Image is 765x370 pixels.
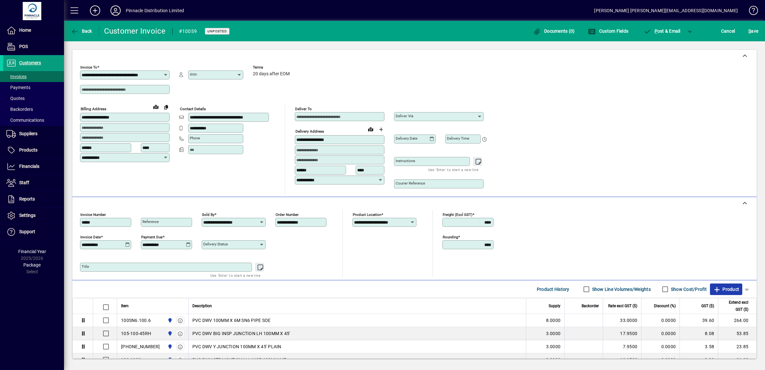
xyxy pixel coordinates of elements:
mat-label: Instructions [396,159,415,163]
mat-label: Product location [353,212,381,217]
span: ave [748,26,758,36]
button: Choose address [376,124,386,135]
span: Description [192,302,212,309]
span: Products [19,147,37,152]
span: Cancel [721,26,735,36]
a: Settings [3,208,64,224]
mat-hint: Use 'Enter' to start a new line [428,166,479,173]
button: Custom Fields [586,25,630,37]
mat-label: Payment due [141,235,163,239]
button: Save [747,25,760,37]
span: Home [19,28,31,33]
td: 21.90 [718,353,756,366]
span: Backorders [6,107,33,112]
mat-label: Invoice number [80,212,106,217]
span: Unposted [207,29,227,33]
td: 39.60 [680,314,718,327]
span: Pinnacle Distribution [166,343,173,350]
span: Product [713,284,739,294]
div: 100SN6.100.6 [121,317,151,324]
div: 7.9500 [607,343,637,350]
a: Knowledge Base [744,1,757,22]
div: 17.9500 [607,330,637,337]
span: Supply [549,302,560,309]
mat-label: Attn [190,72,197,77]
button: Profile [105,5,126,16]
a: POS [3,39,64,55]
span: 2.0000 [546,357,561,363]
a: Quotes [3,93,64,104]
td: 3.58 [680,340,718,353]
div: Pinnacle Distribution Limited [126,5,184,16]
mat-label: Deliver via [396,114,413,118]
a: View on map [151,102,161,112]
a: Staff [3,175,64,191]
span: P [655,29,657,34]
button: Cancel [720,25,737,37]
span: Pinnacle Distribution [166,330,173,337]
span: Financials [19,164,39,169]
mat-label: Delivery date [396,136,417,141]
a: Support [3,224,64,240]
span: Settings [19,213,36,218]
td: 0.0000 [641,353,680,366]
div: [PERSON_NAME] [PERSON_NAME][EMAIL_ADDRESS][DOMAIN_NAME] [594,5,738,16]
mat-label: Delivery time [447,136,469,141]
mat-label: Title [82,264,89,269]
span: PVC DWV Y JUNCTION 100MM X 45' PLAIN [192,343,281,350]
button: Add [85,5,105,16]
span: Item [121,302,129,309]
a: Backorders [3,104,64,115]
mat-label: Delivery status [203,242,228,246]
span: Pinnacle Distribution [166,317,173,324]
span: Support [19,229,35,234]
span: 8.0000 [546,317,561,324]
span: PVC DWV BIG INSP JUNCTION LH 100MM X 45' [192,330,290,337]
span: Staff [19,180,29,185]
span: PVC DWV 100MM X 6M SN6 PIPE SOE [192,317,271,324]
td: 8.08 [680,327,718,340]
mat-label: Order number [276,212,299,217]
button: Documents (0) [532,25,576,37]
span: Back [71,29,92,34]
button: Post & Email [640,25,684,37]
td: 0.0000 [641,327,680,340]
span: ost & Email [643,29,680,34]
mat-label: Freight (excl GST) [443,212,472,217]
span: Reports [19,196,35,201]
a: Invoices [3,71,64,82]
td: 264.00 [718,314,756,327]
span: Product History [537,284,569,294]
td: 53.85 [718,327,756,340]
span: Communications [6,118,44,123]
span: Extend excl GST ($) [722,299,748,313]
button: Copy to Delivery address [161,102,171,112]
span: Package [23,262,41,267]
span: Customers [19,60,41,65]
span: 3.0000 [546,343,561,350]
span: Quotes [6,96,25,101]
mat-label: Invoice To [80,65,97,70]
span: GST ($) [701,302,714,309]
button: Product History [534,284,572,295]
div: Customer Invoice [104,26,166,36]
a: Suppliers [3,126,64,142]
div: [PHONE_NUMBER] [121,343,160,350]
mat-label: Rounding [443,235,458,239]
td: 3.29 [680,353,718,366]
div: 105-100-45RH [121,330,151,337]
td: 0.0000 [641,314,680,327]
span: POS [19,44,28,49]
span: S [748,29,751,34]
span: 3.0000 [546,330,561,337]
mat-label: Reference [142,219,159,224]
button: Back [69,25,94,37]
span: Pinnacle Distribution [166,356,173,363]
a: Home [3,22,64,38]
span: 20 days after EOM [253,71,290,77]
span: Suppliers [19,131,37,136]
span: Documents (0) [533,29,575,34]
div: 129-100S [121,357,141,363]
mat-label: Invoice date [80,235,101,239]
mat-label: Deliver To [295,107,312,111]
